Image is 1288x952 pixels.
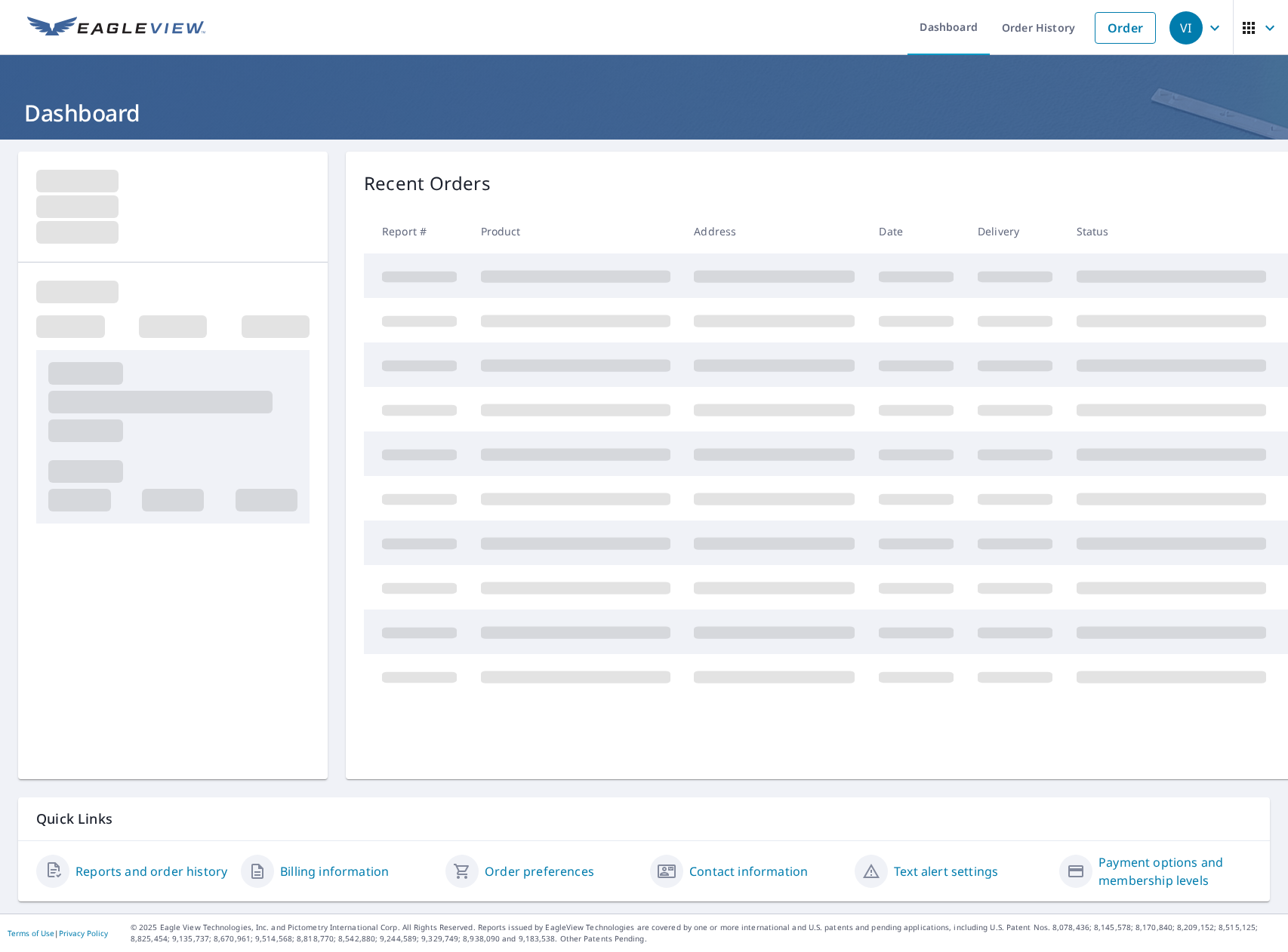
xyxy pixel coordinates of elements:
[1065,209,1278,253] th: Status
[364,209,469,253] th: Report #
[682,209,867,253] th: Address
[469,209,683,253] th: Product
[1098,853,1252,889] a: Payment options and membership levels
[894,862,998,880] a: Text alert settings
[689,862,808,880] a: Contact information
[1095,12,1156,44] a: Order
[485,862,594,880] a: Order preferences
[8,928,54,938] a: Terms of Use
[18,97,1270,128] h1: Dashboard
[27,17,205,39] img: EV Logo
[966,209,1065,253] th: Delivery
[8,929,108,938] p: |
[867,209,966,253] th: Date
[1169,11,1203,45] div: VI
[364,170,491,197] p: Recent Orders
[59,928,108,938] a: Privacy Policy
[280,862,389,880] a: Billing information
[131,922,1280,944] p: © 2025 Eagle View Technologies, Inc. and Pictometry International Corp. All Rights Reserved. Repo...
[75,862,227,880] a: Reports and order history
[36,809,1252,828] p: Quick Links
